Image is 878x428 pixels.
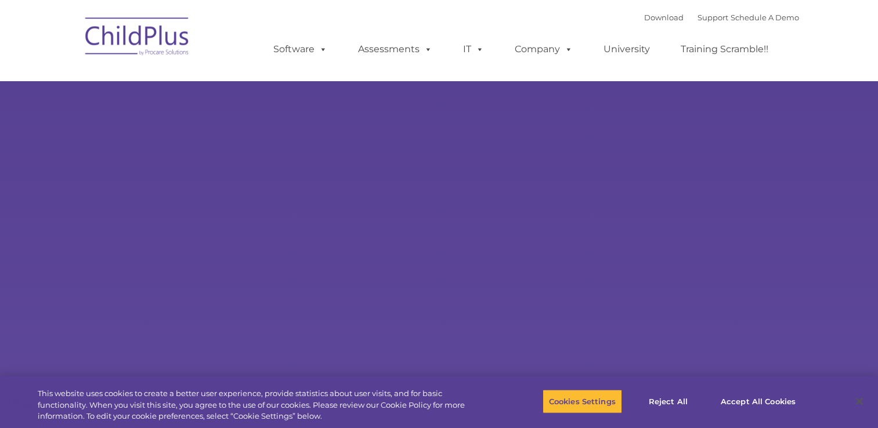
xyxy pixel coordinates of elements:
img: ChildPlus by Procare Solutions [80,9,196,67]
a: Assessments [346,38,444,61]
a: University [592,38,662,61]
button: Cookies Settings [543,389,622,414]
a: Software [262,38,339,61]
button: Accept All Cookies [714,389,802,414]
a: Training Scramble!! [669,38,780,61]
div: This website uses cookies to create a better user experience, provide statistics about user visit... [38,388,483,422]
font: | [644,13,799,22]
a: IT [451,38,496,61]
a: Support [698,13,728,22]
button: Close [847,389,872,414]
a: Company [503,38,584,61]
a: Schedule A Demo [731,13,799,22]
a: Download [644,13,684,22]
button: Reject All [632,389,704,414]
